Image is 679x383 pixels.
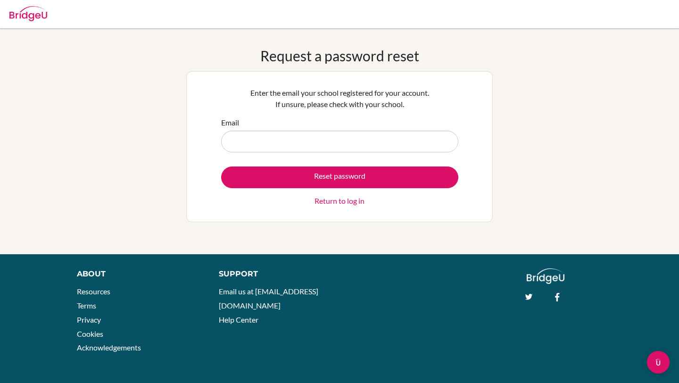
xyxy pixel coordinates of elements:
[219,268,330,280] div: Support
[219,287,318,310] a: Email us at [EMAIL_ADDRESS][DOMAIN_NAME]
[77,301,96,310] a: Terms
[315,195,364,207] a: Return to log in
[260,47,419,64] h1: Request a password reset
[77,287,110,296] a: Resources
[221,167,458,188] button: Reset password
[77,268,198,280] div: About
[527,268,565,284] img: logo_white@2x-f4f0deed5e89b7ecb1c2cc34c3e3d731f90f0f143d5ea2071677605dd97b5244.png
[9,6,47,21] img: Bridge-U
[77,315,101,324] a: Privacy
[219,315,258,324] a: Help Center
[77,329,103,338] a: Cookies
[221,87,458,110] p: Enter the email your school registered for your account. If unsure, please check with your school.
[221,117,239,128] label: Email
[77,343,141,352] a: Acknowledgements
[647,351,670,374] div: Open Intercom Messenger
